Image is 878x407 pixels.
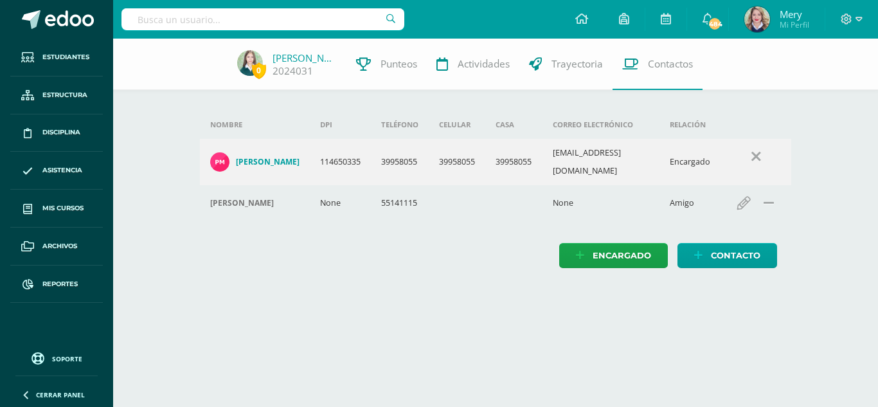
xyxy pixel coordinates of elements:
img: c3ba4bc82f539d18ce1ea45118c47ae0.png [744,6,770,32]
span: Estructura [42,90,87,100]
span: Estudiantes [42,52,89,62]
span: 484 [708,17,722,31]
a: Archivos [10,228,103,266]
td: 114650335 [310,139,371,185]
span: Reportes [42,279,78,289]
h4: [PERSON_NAME] [210,198,274,208]
a: Encargado [559,243,668,268]
span: Mi Perfil [780,19,809,30]
th: Casa [485,111,542,139]
a: Estructura [10,77,103,114]
td: Encargado [659,139,721,185]
img: 71ab4273b0191ded164dc420c301b504.png [237,50,263,76]
td: 55141115 [371,185,429,221]
span: Asistencia [42,165,82,176]
span: Archivos [42,241,77,251]
td: 39958055 [485,139,542,185]
a: Trayectoria [519,39,613,90]
td: None [310,185,371,221]
td: [EMAIL_ADDRESS][DOMAIN_NAME] [542,139,659,185]
a: Soporte [15,349,98,366]
a: Mis cursos [10,190,103,228]
th: Nombre [200,111,310,139]
th: Celular [429,111,485,139]
span: Contacto [711,244,760,267]
a: Asistencia [10,152,103,190]
span: Cerrar panel [36,390,85,399]
td: Amigo [659,185,721,221]
span: Soporte [52,354,82,363]
div: Juergen [210,198,300,208]
span: Disciplina [42,127,80,138]
span: Mis cursos [42,203,84,213]
input: Busca un usuario... [121,8,404,30]
a: Actividades [427,39,519,90]
span: Mery [780,8,809,21]
a: Estudiantes [10,39,103,77]
h4: [PERSON_NAME] [236,157,300,167]
a: [PERSON_NAME] [210,152,300,172]
a: Contacto [677,243,777,268]
span: Actividades [458,57,510,71]
th: Correo electrónico [542,111,659,139]
span: Encargado [593,244,651,267]
th: Relación [659,111,721,139]
th: DPI [310,111,371,139]
a: 2024031 [273,64,313,78]
span: Contactos [648,57,693,71]
span: 0 [252,62,266,78]
span: Trayectoria [551,57,603,71]
td: 39958055 [429,139,485,185]
td: None [542,185,659,221]
a: Contactos [613,39,703,90]
td: 39958055 [371,139,429,185]
a: Reportes [10,266,103,303]
th: Teléfono [371,111,429,139]
a: [PERSON_NAME] [273,51,337,64]
img: 5b41d1179872e509ad6671f8692bed68.png [210,152,229,172]
span: Punteos [381,57,417,71]
a: Punteos [346,39,427,90]
a: Disciplina [10,114,103,152]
